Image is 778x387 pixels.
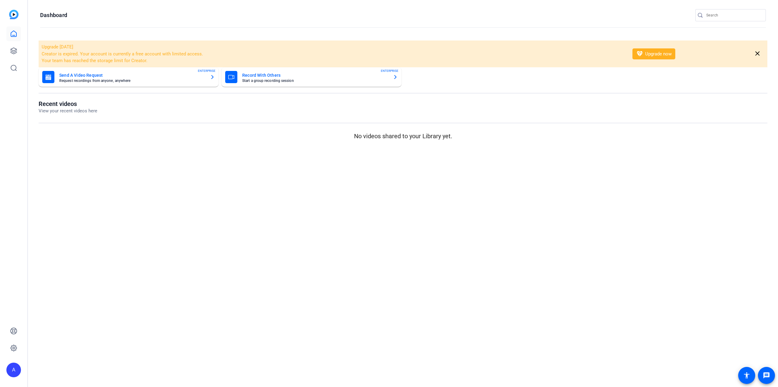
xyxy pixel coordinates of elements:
[754,50,761,58] mat-icon: close
[9,10,19,19] img: blue-gradient.svg
[40,12,67,19] h1: Dashboard
[6,363,21,377] div: A
[242,72,388,79] mat-card-title: Record With Others
[632,48,675,59] button: Upgrade now
[636,50,643,58] mat-icon: diamond
[42,44,73,50] span: Upgrade [DATE]
[706,12,761,19] input: Search
[39,67,219,87] button: Send A Video RequestRequest recordings from anyone, anywhereENTERPRISE
[242,79,388,83] mat-card-subtitle: Start a group recording session
[39,132,767,141] p: No videos shared to your Library yet.
[381,69,398,73] span: ENTERPRISE
[39,100,97,107] h1: Recent videos
[763,372,770,379] mat-icon: message
[42,57,625,64] li: Your team has reached the storage limit for Creator.
[39,107,97,114] p: View your recent videos here
[59,72,205,79] mat-card-title: Send A Video Request
[59,79,205,83] mat-card-subtitle: Request recordings from anyone, anywhere
[222,67,401,87] button: Record With OthersStart a group recording sessionENTERPRISE
[198,69,215,73] span: ENTERPRISE
[42,51,625,58] li: Creator is expired. Your account is currently a free account with limited access.
[743,372,750,379] mat-icon: accessibility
